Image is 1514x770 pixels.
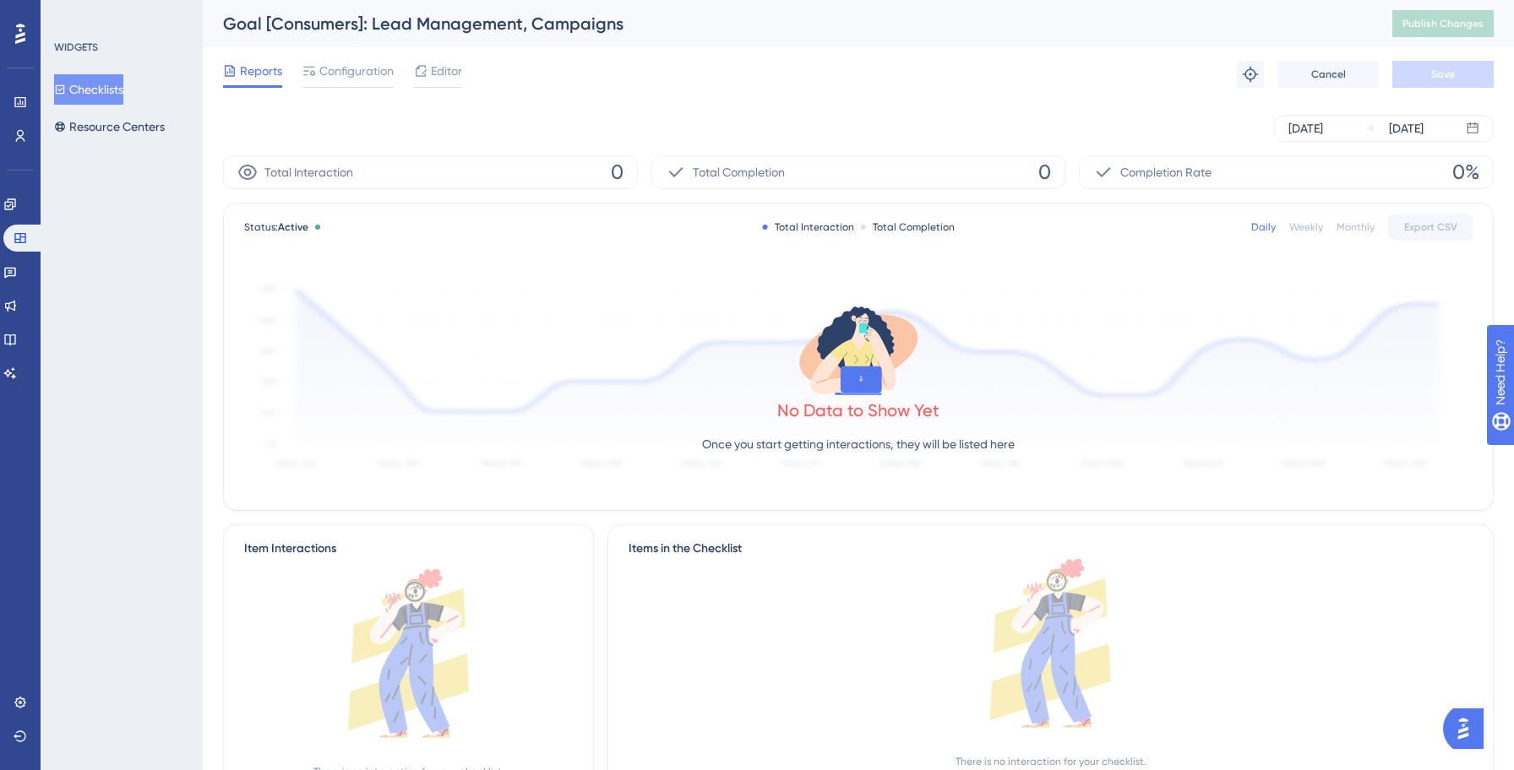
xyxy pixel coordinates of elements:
button: Export CSV [1388,214,1473,241]
span: 0% [1452,159,1479,186]
span: Total Completion [693,162,785,182]
span: Active [278,221,308,233]
span: Status: [244,220,308,234]
div: Items in the Checklist [629,539,1473,559]
div: There is no interaction for your checklist. [956,755,1146,768]
button: Publish Changes [1392,10,1494,37]
div: Monthly [1337,220,1375,234]
div: Weekly [1289,220,1323,234]
span: Need Help? [40,4,106,24]
div: Goal [Consumers]: Lead Management, Campaigns [223,12,1350,35]
iframe: UserGuiding AI Assistant Launcher [1443,703,1494,754]
div: Total Interaction [763,220,854,234]
p: Once you start getting interactions, they will be listed here [702,434,1015,454]
button: Cancel [1277,61,1379,88]
div: [DATE] [1389,118,1424,138]
div: [DATE] [1288,118,1323,138]
span: 0 [1038,159,1051,186]
span: Completion Rate [1120,162,1212,182]
span: Export CSV [1404,220,1457,234]
div: Item Interactions [244,539,336,559]
div: Total Completion [861,220,955,234]
span: Configuration [319,61,394,81]
div: No Data to Show Yet [777,399,939,422]
span: Editor [431,61,462,81]
span: Cancel [1311,68,1346,81]
span: Publish Changes [1402,17,1484,30]
button: Checklists [54,74,123,105]
div: WIDGETS [54,41,98,54]
span: Save [1431,68,1455,81]
span: Reports [240,61,282,81]
span: 0 [611,159,624,186]
div: Daily [1251,220,1276,234]
span: Total Interaction [264,162,353,182]
button: Save [1392,61,1494,88]
button: Resource Centers [54,111,165,142]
